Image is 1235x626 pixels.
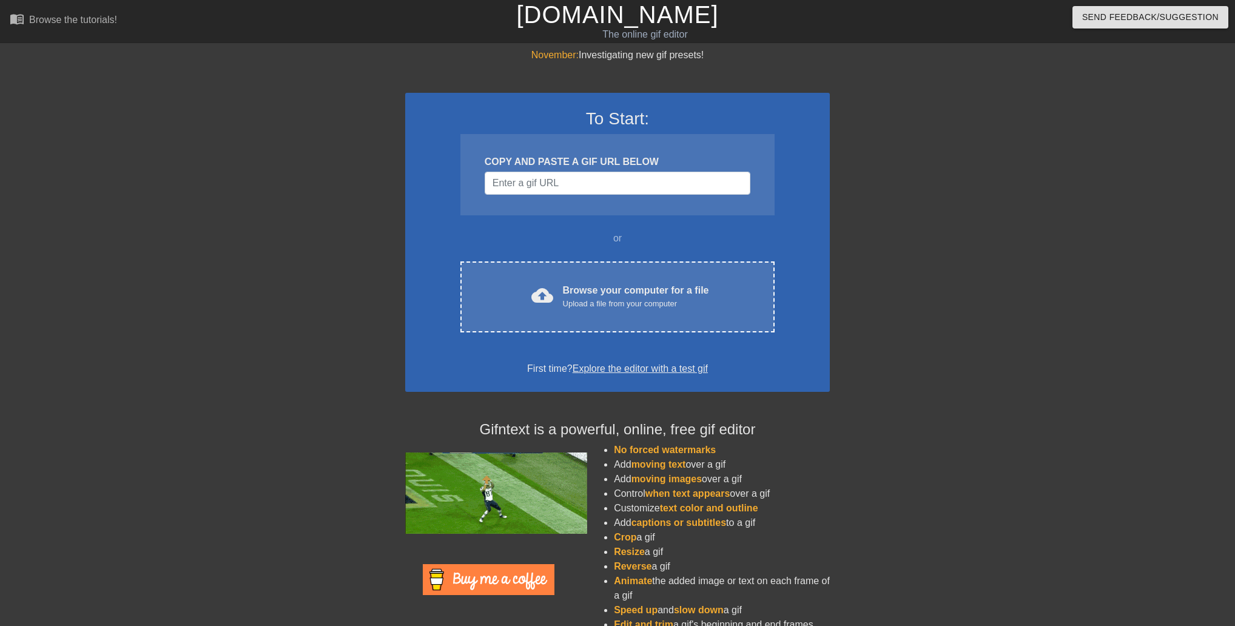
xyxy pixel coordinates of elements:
li: and a gif [614,603,830,618]
span: November: [531,50,579,60]
span: Reverse [614,561,651,571]
span: moving images [631,474,702,484]
button: Send Feedback/Suggestion [1072,6,1228,29]
span: captions or subtitles [631,517,726,528]
div: First time? [421,362,814,376]
span: cloud_upload [531,284,553,306]
span: Crop [614,532,636,542]
span: moving text [631,459,686,469]
li: Control over a gif [614,486,830,501]
li: Add to a gif [614,516,830,530]
span: Send Feedback/Suggestion [1082,10,1219,25]
img: football_small.gif [405,453,587,534]
span: menu_book [10,12,24,26]
div: Browse the tutorials! [29,15,117,25]
span: Speed up [614,605,658,615]
h3: To Start: [421,109,814,129]
div: The online gif editor [418,27,873,42]
span: Animate [614,576,652,586]
span: Resize [614,547,645,557]
a: [DOMAIN_NAME] [516,1,718,28]
li: a gif [614,559,830,574]
a: Browse the tutorials! [10,12,117,30]
li: a gif [614,545,830,559]
div: COPY AND PASTE A GIF URL BELOW [485,155,750,169]
a: Explore the editor with a test gif [573,363,708,374]
span: slow down [674,605,724,615]
div: Browse your computer for a file [563,283,709,310]
div: Upload a file from your computer [563,298,709,310]
li: Add over a gif [614,457,830,472]
span: text color and outline [660,503,758,513]
div: Investigating new gif presets! [405,48,830,62]
li: Customize [614,501,830,516]
span: when text appears [645,488,730,499]
h4: Gifntext is a powerful, online, free gif editor [405,421,830,439]
span: No forced watermarks [614,445,716,455]
li: Add over a gif [614,472,830,486]
img: Buy Me A Coffee [423,564,554,595]
li: the added image or text on each frame of a gif [614,574,830,603]
div: or [437,231,798,246]
li: a gif [614,530,830,545]
input: Username [485,172,750,195]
